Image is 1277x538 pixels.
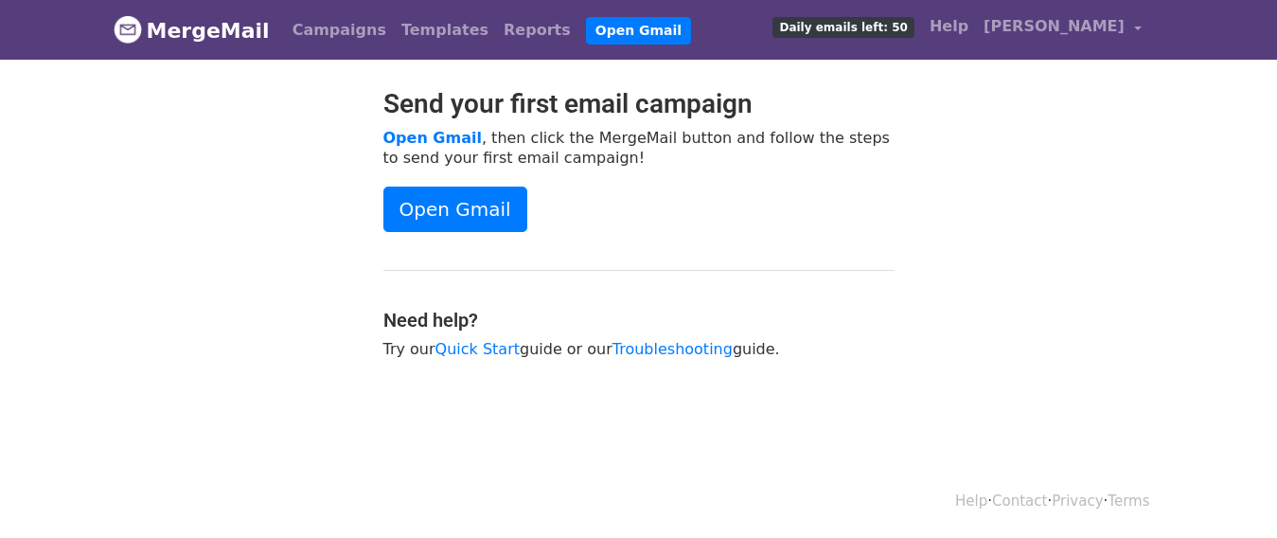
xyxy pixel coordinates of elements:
a: Help [922,8,976,45]
a: Reports [496,11,578,49]
a: MergeMail [114,10,270,50]
a: Open Gmail [383,187,527,232]
span: [PERSON_NAME] [984,15,1125,38]
p: Try our guide or our guide. [383,339,895,359]
a: Templates [394,11,496,49]
h4: Need help? [383,309,895,332]
a: Open Gmail [383,129,482,147]
a: Privacy [1052,493,1103,510]
a: Help [955,493,987,510]
a: Open Gmail [586,17,691,45]
a: Contact [992,493,1047,510]
img: MergeMail logo [114,15,142,44]
span: Daily emails left: 50 [772,17,913,38]
a: Quick Start [435,340,520,358]
a: Terms [1108,493,1149,510]
h2: Send your first email campaign [383,88,895,120]
p: , then click the MergeMail button and follow the steps to send your first email campaign! [383,128,895,168]
a: Troubleshooting [612,340,733,358]
a: Daily emails left: 50 [765,8,921,45]
iframe: Chat Widget [1182,447,1277,538]
a: Campaigns [285,11,394,49]
a: [PERSON_NAME] [976,8,1148,52]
